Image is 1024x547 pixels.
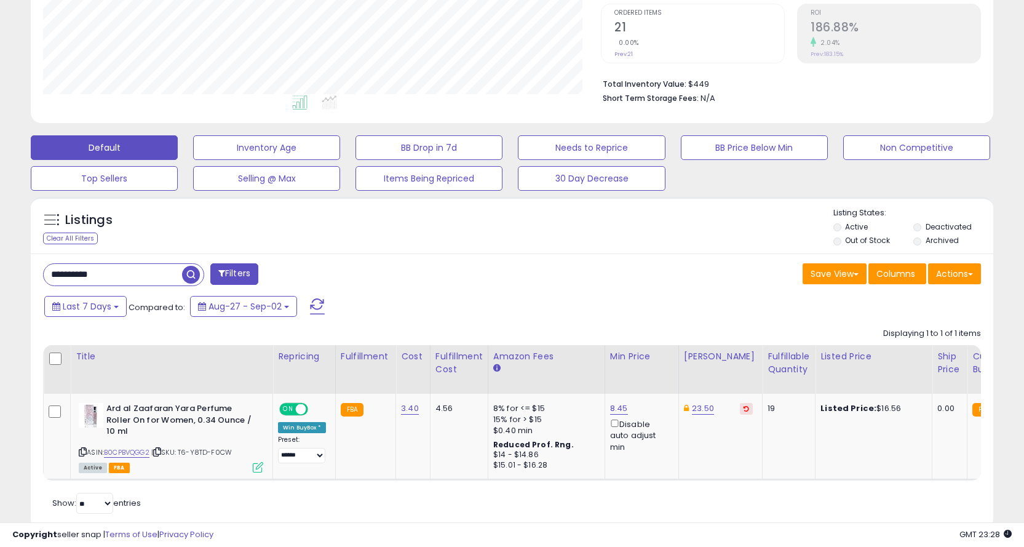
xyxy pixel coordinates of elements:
a: 3.40 [401,402,419,415]
button: Inventory Age [193,135,340,160]
small: FBA [972,403,995,417]
span: Show: entries [52,497,141,509]
button: Top Sellers [31,166,178,191]
h2: 21 [614,20,784,37]
h5: Listings [65,212,113,229]
div: Ship Price [937,350,962,376]
div: Preset: [278,436,326,463]
div: Listed Price [820,350,927,363]
b: Reduced Prof. Rng. [493,439,574,450]
div: Fulfillment [341,350,391,363]
div: ASIN: [79,403,263,471]
button: Items Being Repriced [355,166,502,191]
label: Out of Stock [845,235,890,246]
button: 30 Day Decrease [518,166,665,191]
div: 0.00 [937,403,958,414]
p: Listing States: [833,207,993,219]
span: FBA [109,463,130,473]
button: Aug-27 - Sep-02 [190,296,297,317]
small: Amazon Fees. [493,363,501,374]
div: Cost [401,350,425,363]
span: All listings currently available for purchase on Amazon [79,463,107,473]
div: 15% for > $15 [493,414,595,425]
div: Win BuyBox * [278,422,326,433]
small: FBA [341,403,363,417]
div: $0.40 min [493,425,595,436]
div: Displaying 1 to 1 of 1 items [883,328,981,340]
div: 4.56 [435,403,478,414]
li: $449 [603,76,972,90]
span: OFF [306,404,326,415]
span: ON [280,404,296,415]
span: Columns [876,268,915,280]
a: Privacy Policy [159,529,213,540]
span: Compared to: [129,301,185,313]
span: Aug-27 - Sep-02 [208,300,282,313]
div: $14 - $14.86 [493,450,595,460]
button: BB Drop in 7d [355,135,502,160]
div: seller snap | | [12,529,213,541]
div: Disable auto adjust min [610,417,669,453]
button: Filters [210,263,258,285]
div: 8% for <= $15 [493,403,595,414]
button: Non Competitive [843,135,990,160]
b: Listed Price: [820,402,876,414]
span: ROI [811,10,980,17]
small: Prev: 21 [614,50,633,58]
a: 8.45 [610,402,628,415]
span: 2025-09-10 23:28 GMT [959,529,1012,540]
b: Total Inventory Value: [603,79,686,89]
button: Columns [868,263,926,284]
div: $15.01 - $16.28 [493,460,595,471]
div: Min Price [610,350,673,363]
button: BB Price Below Min [681,135,828,160]
small: Prev: 183.15% [811,50,843,58]
div: Amazon Fees [493,350,600,363]
div: Repricing [278,350,330,363]
button: Selling @ Max [193,166,340,191]
small: 0.00% [614,38,639,47]
label: Archived [926,235,959,246]
strong: Copyright [12,529,57,540]
div: Fulfillable Quantity [768,350,810,376]
button: Save View [803,263,867,284]
span: Last 7 Days [63,300,111,313]
span: N/A [701,92,715,104]
button: Last 7 Days [44,296,127,317]
h2: 186.88% [811,20,980,37]
a: B0CPBVQGG2 [104,447,149,458]
label: Deactivated [926,222,972,232]
label: Active [845,222,868,232]
img: 41OxWmGH7eL._SL40_.jpg [79,403,103,428]
div: $16.56 [820,403,923,414]
div: [PERSON_NAME] [684,350,757,363]
button: Default [31,135,178,160]
b: Ard al Zaafaran Yara Perfume Roller On for Women, 0.34 Ounce / 10 ml [106,403,256,441]
button: Needs to Reprice [518,135,665,160]
span: | SKU: T6-Y8TD-F0CW [151,447,232,457]
a: 23.50 [692,402,714,415]
div: 19 [768,403,806,414]
div: Title [76,350,268,363]
span: Ordered Items [614,10,784,17]
div: Clear All Filters [43,233,98,244]
small: 2.04% [816,38,840,47]
div: Fulfillment Cost [435,350,483,376]
b: Short Term Storage Fees: [603,93,699,103]
button: Actions [928,263,981,284]
a: Terms of Use [105,529,157,540]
